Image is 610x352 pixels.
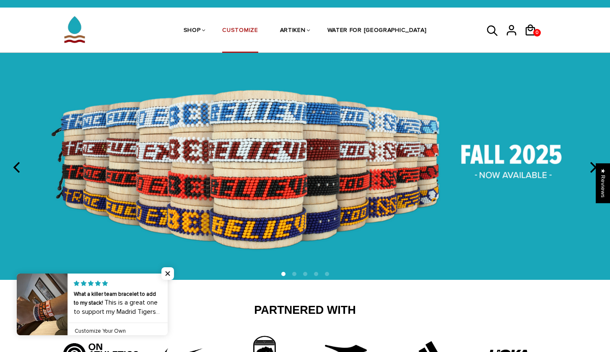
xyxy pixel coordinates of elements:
a: ARTIKEN [280,9,306,53]
h2: Partnered With [66,303,544,318]
a: SHOP [184,9,201,53]
a: 0 [524,39,543,40]
button: previous [8,159,27,177]
span: Close popup widget [161,267,174,280]
span: 0 [534,27,540,39]
a: CUSTOMIZE [222,9,258,53]
div: Click to open Judge.me floating reviews tab [596,163,610,203]
button: next [583,159,602,177]
a: WATER FOR [GEOGRAPHIC_DATA] [327,9,427,53]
